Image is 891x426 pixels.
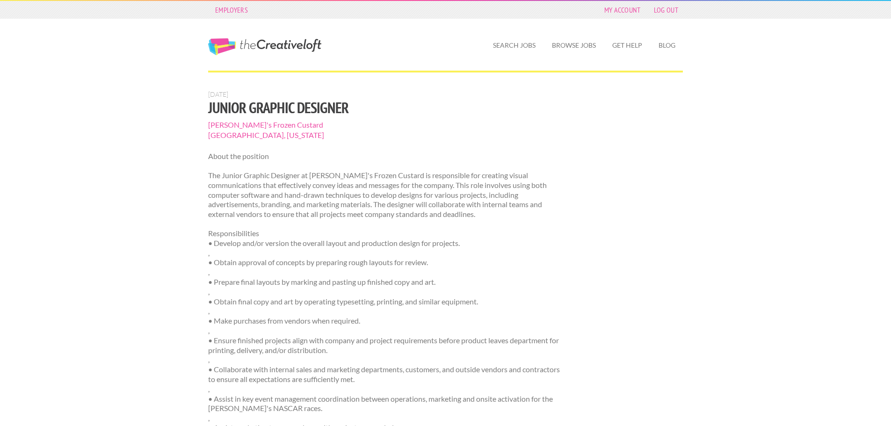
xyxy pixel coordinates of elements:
span: [GEOGRAPHIC_DATA], [US_STATE] [208,130,560,140]
a: Browse Jobs [544,35,603,56]
span: [PERSON_NAME]'s Frozen Custard [208,120,560,130]
p: The Junior Graphic Designer at [PERSON_NAME]'s Frozen Custard is responsible for creating visual ... [208,171,560,219]
a: Get Help [605,35,650,56]
span: [DATE] [208,90,228,98]
a: Log Out [649,3,683,16]
a: The Creative Loft [208,38,321,55]
p: About the position [208,152,560,161]
a: Employers [210,3,253,16]
a: Blog [651,35,683,56]
h1: Junior Graphic Designer [208,99,560,116]
a: Search Jobs [485,35,543,56]
a: My Account [600,3,645,16]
